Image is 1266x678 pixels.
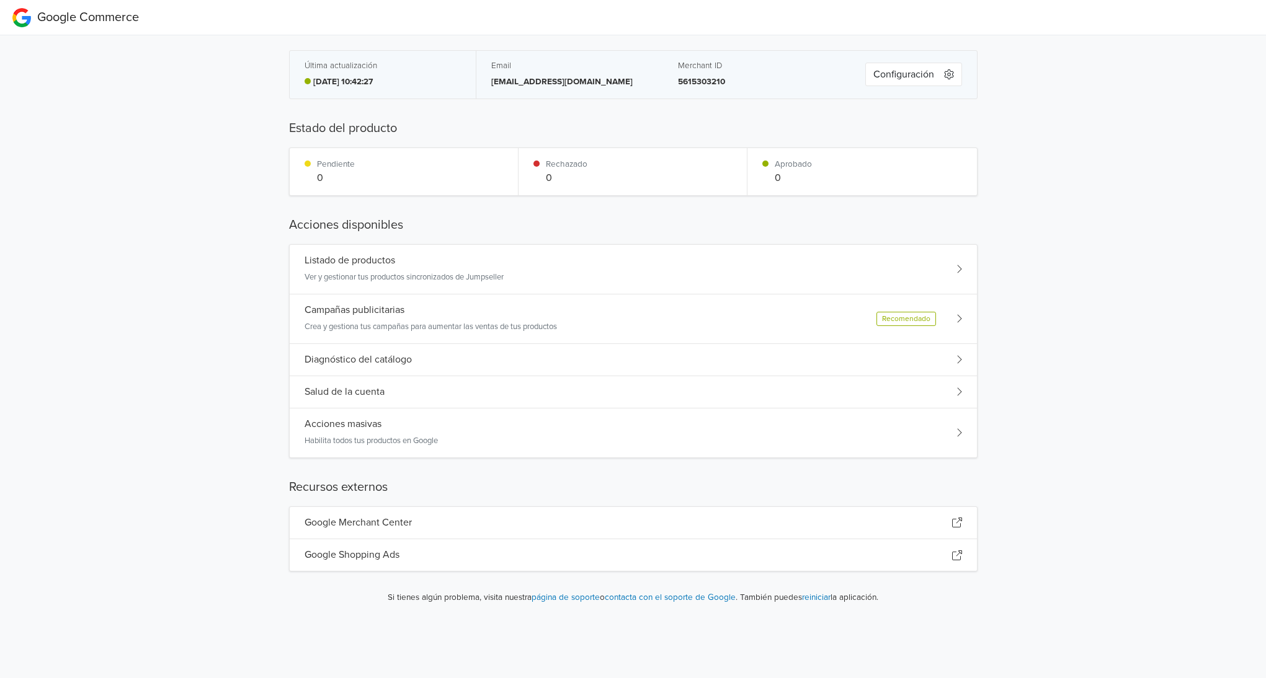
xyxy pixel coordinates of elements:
p: 5615303210 [678,76,835,88]
h5: Acciones disponibles [289,216,978,234]
p: 0 [317,170,355,185]
p: Pendiente [317,158,355,170]
span: Google Commerce [37,10,139,25]
h5: Google Shopping Ads [305,549,399,561]
div: Campañas publicitariasCrea y gestiona tus campañas para aumentar las ventas de tus productosRecom... [290,294,977,344]
p: Crea y gestiona tus campañas para aumentar las ventas de tus productos [305,321,557,333]
button: Configuración [865,63,962,86]
h5: Campañas publicitarias [305,304,404,316]
div: Aprobado0 [747,148,976,195]
div: Listado de productosVer y gestionar tus productos sincronizados de Jumpseller [290,245,977,294]
div: Google Shopping Ads [290,539,977,571]
p: Ver y gestionar tus productos sincronizados de Jumpseller [305,271,504,284]
p: Aprobado [775,158,812,170]
div: Rechazado0 [519,148,747,195]
span: Si tienes algún problema, visita nuestra o . También puedes la aplicación. [289,591,978,604]
p: 0 [546,170,587,185]
h5: Estado del producto [289,119,978,138]
h5: Acciones masivas [305,418,381,430]
div: Pendiente0 [290,148,519,195]
h5: Diagnóstico del catálogo [305,354,412,366]
p: [EMAIL_ADDRESS][DOMAIN_NAME] [491,76,648,88]
p: Habilita todos tus productos en Google [305,435,438,447]
p: 0 [775,170,812,185]
p: [DATE] 10:42:27 [313,76,373,88]
div: Recomendado [876,312,936,326]
h5: Salud de la cuenta [305,386,385,398]
h5: Email [491,61,648,71]
div: Google Merchant Center [290,507,977,539]
div: Diagnóstico del catálogo [290,344,977,376]
h5: Última actualización [305,61,377,71]
div: Acciones masivasHabilita todos tus productos en Google [290,408,977,457]
div: Salud de la cuenta [290,376,977,408]
a: contacta con el soporte de Google [605,592,736,602]
a: reiniciar [802,592,831,602]
h5: Google Merchant Center [305,517,412,529]
p: Rechazado [546,158,587,170]
a: página de soporte [532,592,600,602]
h5: Listado de productos [305,255,395,266]
h5: Merchant ID [678,61,835,71]
h5: Recursos externos [289,478,978,496]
